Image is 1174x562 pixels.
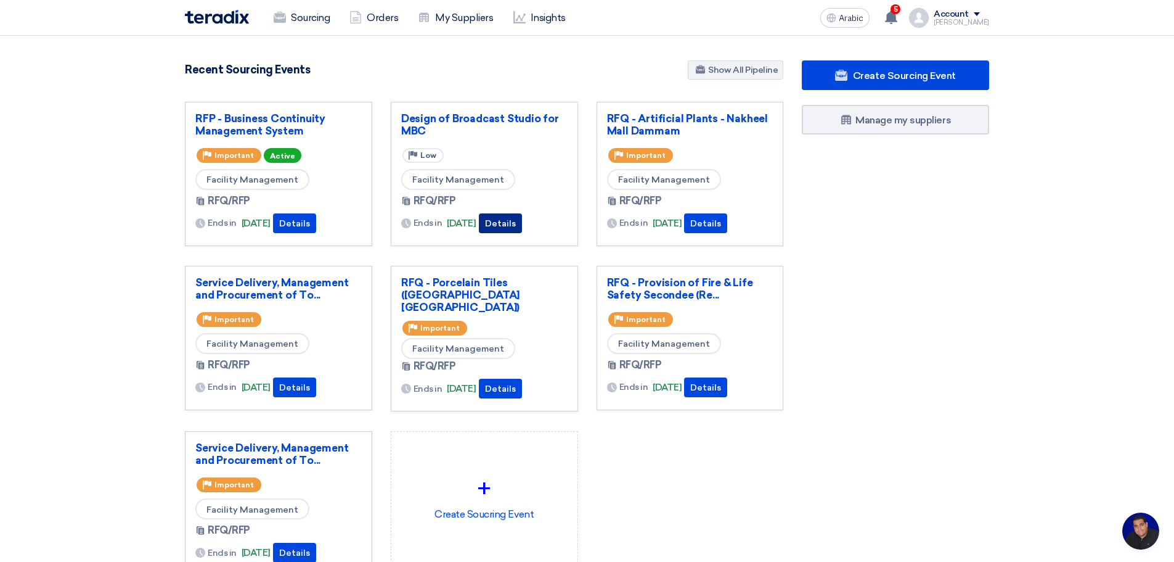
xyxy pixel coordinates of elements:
font: Facility Management [618,175,710,185]
font: RFQ - Artificial Plants - Nakheel Mall Dammam [607,112,768,137]
font: Important [626,151,666,160]
img: profile_test.png [909,8,929,28]
button: Details [273,378,316,397]
font: Orders [367,12,398,23]
font: 5 [894,5,898,14]
font: Ends in [208,382,237,392]
font: Active [270,152,295,160]
button: Details [479,379,522,399]
img: Teradix logo [185,10,249,24]
font: RFQ/RFP [414,360,456,372]
a: Open chat [1122,513,1159,550]
font: RFQ/RFP [208,524,250,536]
font: Recent Sourcing Events [185,63,310,76]
font: Sourcing [291,12,330,23]
font: Facility Management [412,344,504,354]
font: Details [279,548,310,558]
font: Design of Broadcast Studio for MBC [401,112,559,137]
font: Details [279,218,310,229]
a: Service Delivery, Management and Procurement of To... [195,276,362,301]
font: Important [214,151,254,160]
font: Create Soucring Event [434,508,534,520]
font: RFQ/RFP [208,359,250,371]
font: Details [279,382,310,393]
font: Ends in [619,382,648,392]
font: Facility Management [618,339,710,349]
font: RFQ/RFP [414,195,456,207]
a: RFQ - Provision of Fire & Life Safety Secondee (Re... [607,276,773,301]
font: Arabic [839,13,863,23]
font: Insights [531,12,566,23]
font: Details [690,382,721,393]
font: RFQ/RFP [208,195,250,207]
font: Ends in [208,548,237,558]
font: Important [214,481,254,489]
font: [DATE] [242,547,271,558]
font: Facility Management [206,339,298,349]
a: RFQ - Porcelain Tiles ([GEOGRAPHIC_DATA] [GEOGRAPHIC_DATA]) [401,276,568,313]
font: Show All Pipeline [708,65,778,75]
font: RFQ/RFP [619,195,662,207]
button: Details [684,378,727,397]
font: [DATE] [653,218,682,229]
font: Details [690,218,721,229]
font: Account [934,9,969,19]
font: Facility Management [206,504,298,514]
font: Important [420,324,460,333]
font: Create Sourcing Event [853,70,956,81]
font: Ends in [414,218,442,228]
font: [DATE] [653,382,682,393]
font: Important [626,315,666,324]
font: Ends in [619,218,648,228]
font: Important [214,315,254,324]
font: Service Delivery, Management and Procurement of To... [195,276,348,301]
button: Details [273,213,316,233]
font: My Suppliers [435,12,493,23]
a: Sourcing [264,4,340,31]
font: Manage my suppliers [855,114,951,126]
a: Manage my suppliers [802,105,989,134]
a: Insights [503,4,576,31]
font: [DATE] [242,218,271,229]
a: Orders [340,4,408,31]
font: [DATE] [242,382,271,393]
a: Service Delivery, Management and Procurement of To... [195,442,362,466]
a: Design of Broadcast Studio for MBC [401,112,568,137]
a: My Suppliers [408,4,503,31]
font: [PERSON_NAME] [934,19,989,27]
font: Low [420,151,436,160]
font: + [478,474,491,503]
font: Ends in [414,384,442,394]
font: RFQ - Porcelain Tiles ([GEOGRAPHIC_DATA] [GEOGRAPHIC_DATA]) [401,276,520,313]
a: RFQ - Artificial Plants - Nakheel Mall Dammam [607,112,773,137]
button: Details [479,213,522,233]
button: Arabic [820,8,870,28]
a: Show All Pipeline [688,60,783,80]
font: RFP - Business Continuity Management System [195,112,325,137]
font: Facility Management [206,175,298,185]
font: [DATE] [447,218,476,229]
font: Ends in [208,218,237,228]
a: RFP - Business Continuity Management System [195,112,362,137]
font: Facility Management [412,175,504,185]
font: Details [485,218,516,229]
font: [DATE] [447,383,476,394]
font: RFQ/RFP [619,359,662,371]
font: RFQ - Provision of Fire & Life Safety Secondee (Re... [607,276,753,301]
font: Service Delivery, Management and Procurement of To... [195,442,348,466]
font: Details [485,384,516,394]
button: Details [684,213,727,233]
